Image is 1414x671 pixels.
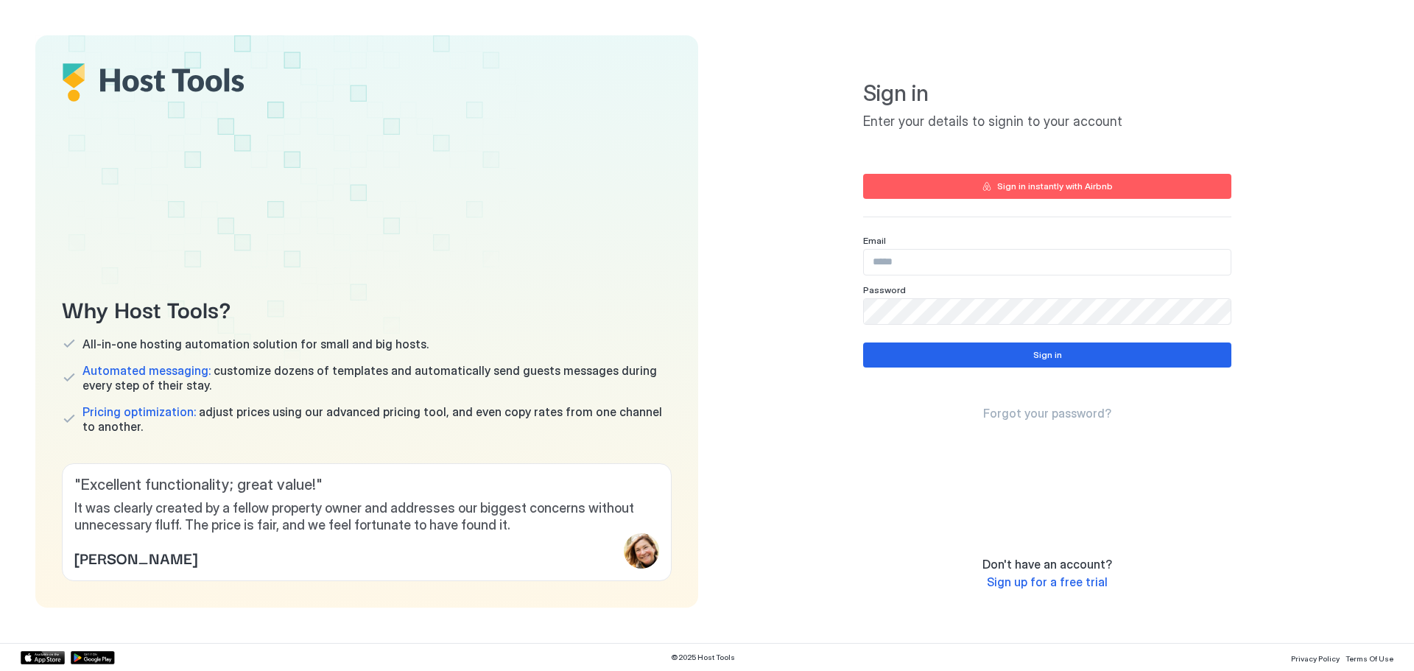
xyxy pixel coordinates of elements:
[82,337,429,351] span: All-in-one hosting automation solution for small and big hosts.
[863,174,1231,199] button: Sign in instantly with Airbnb
[863,113,1231,130] span: Enter your details to signin to your account
[864,250,1231,275] input: Input Field
[82,363,672,393] span: customize dozens of templates and automatically send guests messages during every step of their s...
[1291,654,1340,663] span: Privacy Policy
[671,653,735,662] span: © 2025 Host Tools
[74,476,659,494] span: " Excellent functionality; great value! "
[983,406,1111,421] a: Forgot your password?
[82,404,196,419] span: Pricing optimization:
[987,575,1108,590] a: Sign up for a free trial
[624,533,659,569] div: profile
[983,406,1111,421] span: Forgot your password?
[82,363,211,378] span: Automated messaging:
[863,235,886,246] span: Email
[864,299,1231,324] input: Input Field
[997,180,1113,193] div: Sign in instantly with Airbnb
[863,284,906,295] span: Password
[71,651,115,664] a: Google Play Store
[1291,650,1340,665] a: Privacy Policy
[982,557,1112,572] span: Don't have an account?
[1346,650,1393,665] a: Terms Of Use
[863,80,1231,108] span: Sign in
[987,575,1108,589] span: Sign up for a free trial
[1346,654,1393,663] span: Terms Of Use
[74,500,659,533] span: It was clearly created by a fellow property owner and addresses our biggest concerns without unne...
[62,292,672,325] span: Why Host Tools?
[863,342,1231,368] button: Sign in
[74,547,197,569] span: [PERSON_NAME]
[82,404,672,434] span: adjust prices using our advanced pricing tool, and even copy rates from one channel to another.
[21,651,65,664] a: App Store
[1033,348,1062,362] div: Sign in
